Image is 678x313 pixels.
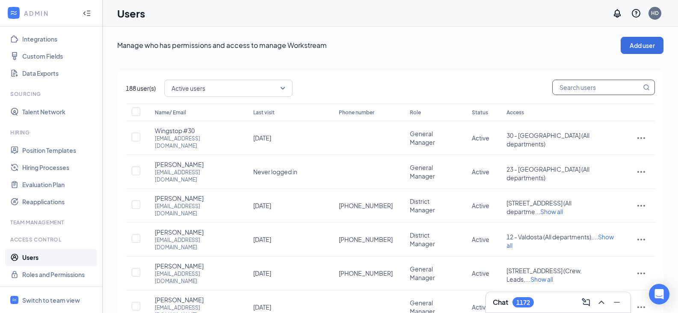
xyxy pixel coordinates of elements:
span: Active [472,202,489,209]
a: Integrations [22,30,95,48]
h1: Users [117,6,145,21]
span: Active users [172,82,205,95]
button: ComposeMessage [579,295,593,309]
h3: Chat [493,298,508,307]
span: ... [535,208,563,215]
svg: ActionsIcon [636,133,646,143]
svg: ActionsIcon [636,200,646,211]
span: [PERSON_NAME] [155,160,204,169]
svg: MagnifyingGlass [643,84,650,91]
span: Active [472,303,489,311]
a: Data Exports [22,65,95,82]
div: 1172 [516,299,530,306]
div: Role [410,107,455,118]
span: Active [472,134,489,142]
span: General Manager [410,130,435,146]
svg: ChevronUp [596,297,607,307]
span: Wingstop #30 [155,126,195,135]
svg: WorkstreamLogo [12,297,17,303]
div: [EMAIL_ADDRESS][DOMAIN_NAME] [155,203,236,217]
span: [PERSON_NAME] [155,228,204,236]
input: Search users [553,80,641,95]
span: [PERSON_NAME] [155,295,204,304]
a: Position Templates [22,142,95,159]
div: [EMAIL_ADDRESS][DOMAIN_NAME] [155,169,236,183]
span: General Manager [410,164,435,180]
span: [STREET_ADDRESS] (Crew, Leads, [506,267,582,283]
span: General Manager [410,265,435,281]
span: Show all [540,208,563,215]
span: [DATE] [253,235,271,243]
span: 30 - [GEOGRAPHIC_DATA] (All departments) [506,131,589,148]
span: Active [472,269,489,277]
div: HD [651,9,659,17]
svg: Notifications [612,8,622,18]
button: Minimize [610,295,624,309]
div: [EMAIL_ADDRESS][DOMAIN_NAME] [155,270,236,285]
span: [STREET_ADDRESS] (All departme [506,199,571,215]
button: Add user [621,37,663,54]
div: ADMIN [24,9,75,18]
div: Name/ Email [155,107,236,118]
div: [EMAIL_ADDRESS][DOMAIN_NAME] [155,135,236,149]
div: Hiring [10,129,94,136]
svg: ActionsIcon [636,167,646,177]
a: Talent Network [22,103,95,120]
a: Roles and Permissions [22,266,95,283]
svg: ActionsIcon [636,268,646,278]
th: Status [463,104,498,121]
div: [EMAIL_ADDRESS][DOMAIN_NAME] [155,236,236,251]
span: [DATE] [253,202,271,209]
p: Manage who has permissions and access to manage Workstream [117,41,621,50]
span: Active [472,235,489,243]
svg: Minimize [612,297,622,307]
a: Evaluation Plan [22,176,95,193]
svg: ActionsIcon [636,234,646,244]
a: Hiring Processes [22,159,95,176]
div: Last visit [253,107,322,118]
span: [PHONE_NUMBER] [339,235,393,244]
a: Users [22,249,95,266]
div: Switch to team view [22,296,80,304]
span: [DATE] [253,303,271,311]
span: 12 - Valdosta (All departments), [506,233,593,241]
div: Sourcing [10,90,94,98]
button: ChevronUp [595,295,608,309]
span: Active [472,168,489,176]
span: Show all [530,275,553,283]
span: District Manager [410,197,435,214]
span: [PHONE_NUMBER] [339,201,393,210]
svg: QuestionInfo [631,8,641,18]
svg: Collapse [83,9,91,18]
span: [DATE] [253,269,271,277]
span: ... [525,275,553,283]
div: Team Management [10,219,94,226]
span: [PHONE_NUMBER] [339,269,393,277]
span: District Manager [410,231,435,247]
span: 188 user(s) [126,83,156,93]
svg: WorkstreamLogo [9,9,18,17]
a: Custom Fields [22,48,95,65]
div: Open Intercom Messenger [649,284,669,304]
span: [DATE] [253,134,271,142]
span: 23 - [GEOGRAPHIC_DATA] (All departments) [506,165,589,182]
svg: ActionsIcon [636,302,646,312]
a: Reapplications [22,193,95,210]
th: Access [498,104,628,121]
span: [PERSON_NAME] [155,194,204,203]
span: [PERSON_NAME] [155,262,204,270]
div: Access control [10,236,94,243]
span: Never logged in [253,168,297,176]
svg: ComposeMessage [581,297,591,307]
th: Phone number [330,104,401,121]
